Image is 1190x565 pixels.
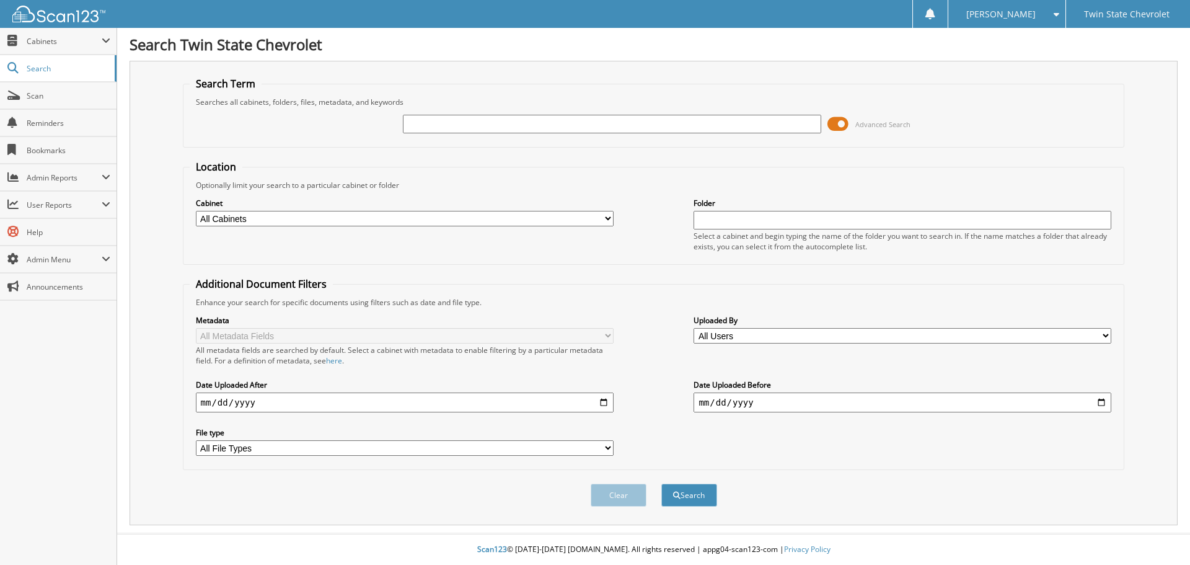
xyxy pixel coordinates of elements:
div: Select a cabinet and begin typing the name of the folder you want to search in. If the name match... [694,231,1111,252]
label: Uploaded By [694,315,1111,326]
div: Optionally limit your search to a particular cabinet or folder [190,180,1118,190]
span: User Reports [27,200,102,210]
span: Cabinets [27,36,102,47]
span: Bookmarks [27,145,110,156]
button: Search [661,484,717,507]
label: Date Uploaded After [196,380,614,390]
label: Date Uploaded Before [694,380,1111,390]
span: Reminders [27,118,110,128]
legend: Additional Document Filters [190,277,333,291]
span: Admin Menu [27,254,102,265]
div: © [DATE]-[DATE] [DOMAIN_NAME]. All rights reserved | appg04-scan123-com | [117,535,1190,565]
img: scan123-logo-white.svg [12,6,105,22]
label: Cabinet [196,198,614,208]
span: Scan [27,91,110,101]
legend: Search Term [190,77,262,91]
span: Help [27,227,110,238]
a: here [326,355,342,366]
button: Clear [591,484,646,507]
div: Enhance your search for specific documents using filters such as date and file type. [190,297,1118,308]
span: Search [27,63,108,74]
span: Twin State Chevrolet [1084,11,1170,18]
input: end [694,393,1111,412]
label: Metadata [196,315,614,326]
span: Advanced Search [855,120,910,129]
div: All metadata fields are searched by default. Select a cabinet with metadata to enable filtering b... [196,345,614,366]
label: File type [196,427,614,438]
input: start [196,393,614,412]
label: Folder [694,198,1111,208]
span: Scan123 [477,544,507,554]
a: Privacy Policy [784,544,831,554]
h1: Search Twin State Chevrolet [130,34,1178,55]
span: Announcements [27,282,110,292]
legend: Location [190,160,242,174]
span: [PERSON_NAME] [966,11,1036,18]
span: Admin Reports [27,172,102,183]
div: Searches all cabinets, folders, files, metadata, and keywords [190,97,1118,107]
